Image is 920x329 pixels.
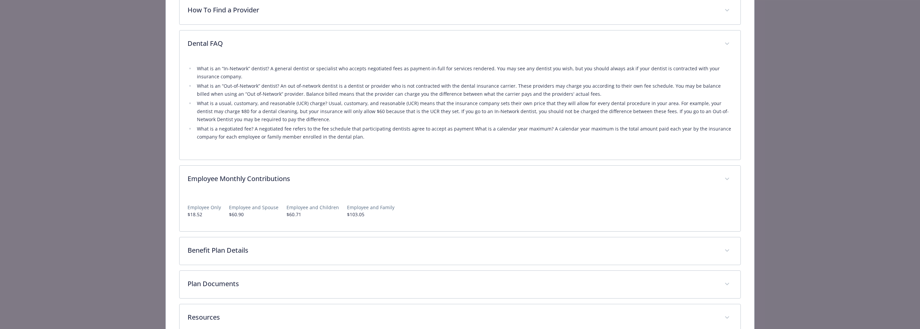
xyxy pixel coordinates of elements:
p: Plan Documents [188,279,716,289]
p: Employee and Family [347,204,394,211]
div: Employee Monthly Contributions [180,193,740,231]
p: Benefit Plan Details [188,245,716,255]
p: $60.90 [229,211,278,218]
p: Employee Monthly Contributions [188,174,716,184]
div: Dental FAQ [180,30,740,58]
p: Employee and Children [286,204,339,211]
li: What is an “Out-of-Network” dentist? An out of-network dentist is a dentist or provider who is no... [195,82,732,98]
li: What is an “In-Network” dentist? A general dentist or specialist who accepts negotiated fees as p... [195,65,732,81]
div: Employee Monthly Contributions [180,166,740,193]
p: Employee Only [188,204,221,211]
p: $18.52 [188,211,221,218]
p: How To Find a Provider [188,5,716,15]
p: $60.71 [286,211,339,218]
p: Resources [188,312,716,322]
p: $103.05 [347,211,394,218]
p: Dental FAQ [188,38,716,49]
div: Benefit Plan Details [180,237,740,265]
div: Dental FAQ [180,58,740,160]
li: What is a usual, customary, and reasonable (UCR) charge? Usual, customary, and reasonable (UCR) m... [195,99,732,124]
div: Plan Documents [180,271,740,298]
li: What is a negotiated fee? A negotiated fee refers to the fee schedule that participating dentists... [195,125,732,141]
p: Employee and Spouse [229,204,278,211]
